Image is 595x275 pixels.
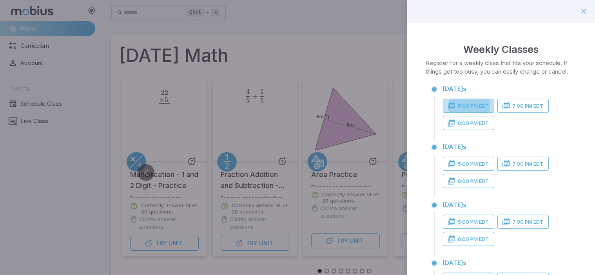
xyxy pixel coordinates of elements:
button: 8:00 PM EDT [443,116,494,130]
button: 8:00 PM EDT [443,174,494,188]
p: [DATE] s [443,259,466,267]
button: 7:00 PM EDT [497,215,549,229]
button: 8:00 PM EDT [443,232,494,246]
p: [DATE] s [443,85,466,93]
button: 5:00 PM EDT [443,215,494,229]
button: 7:00 PM EDT [497,99,549,113]
p: [DATE] s [443,143,466,151]
p: Register for a weekly class that fits your schedule. If things get too busy, you can easily chang... [426,59,576,76]
h4: Weekly Classes [463,42,539,57]
p: [DATE] s [443,201,466,209]
button: 5:00 PM EDT [443,157,494,171]
button: 7:00 PM EDT [497,157,549,171]
button: 5:00 PM EDT [443,99,494,113]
